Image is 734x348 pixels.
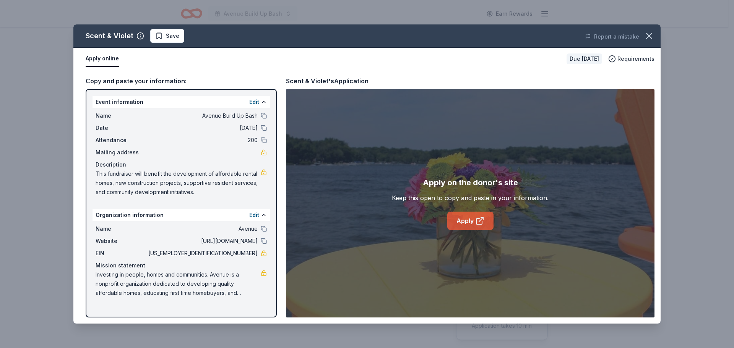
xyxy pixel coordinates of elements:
span: Avenue Build Up Bash [147,111,258,120]
div: Scent & Violet's Application [286,76,369,86]
span: Avenue [147,224,258,233]
div: Copy and paste your information: [86,76,277,86]
span: Investing in people, homes and communities. Avenue is a nonprofit organization dedicated to devel... [96,270,261,298]
div: Description [96,160,267,169]
span: Attendance [96,136,147,145]
span: Website [96,236,147,246]
div: Mission statement [96,261,267,270]
span: [US_EMPLOYER_IDENTIFICATION_NUMBER] [147,249,258,258]
span: Requirements [617,54,654,63]
span: EIN [96,249,147,258]
span: [URL][DOMAIN_NAME] [147,236,258,246]
span: 200 [147,136,258,145]
div: Event information [93,96,270,108]
div: Due [DATE] [567,53,602,64]
button: Report a mistake [585,32,639,41]
div: Keep this open to copy and paste in your information. [392,193,549,202]
span: Name [96,111,147,120]
span: This fundraiser will benefit the development of affordable rental homes, new construction project... [96,169,261,197]
span: [DATE] [147,123,258,133]
button: Apply online [86,51,119,67]
span: Date [96,123,147,133]
button: Requirements [608,54,654,63]
button: Edit [249,97,259,107]
div: Organization information [93,209,270,221]
span: Save [166,31,179,40]
span: Name [96,224,147,233]
span: Mailing address [96,148,147,157]
div: Apply on the donor's site [423,176,518,189]
button: Save [150,29,184,43]
div: Scent & Violet [86,30,133,42]
button: Edit [249,210,259,220]
a: Apply [447,212,494,230]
